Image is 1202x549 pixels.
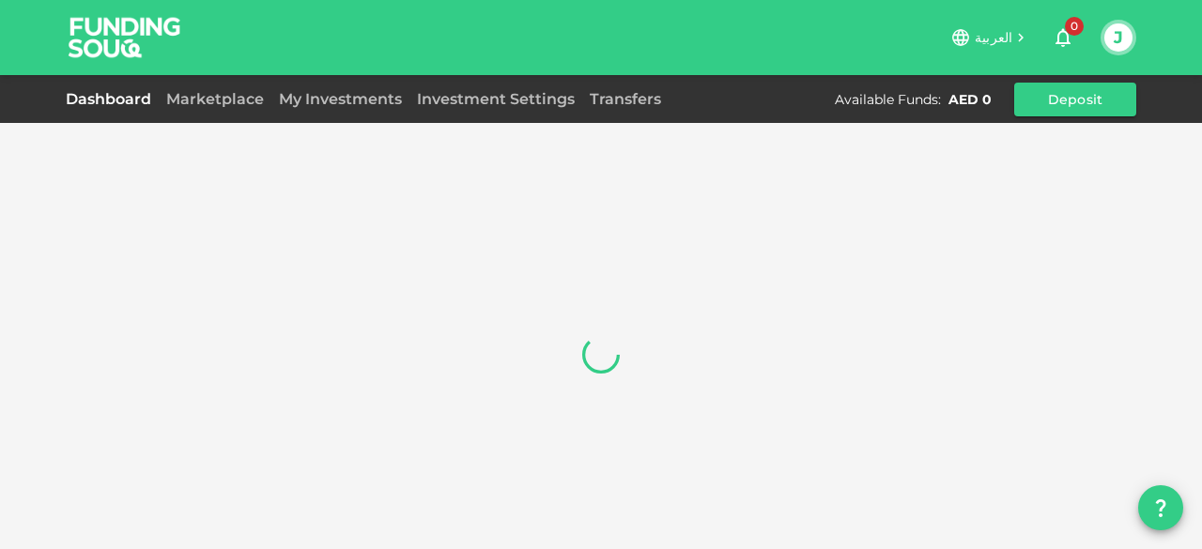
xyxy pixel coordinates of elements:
[271,90,409,108] a: My Investments
[975,29,1012,46] span: العربية
[1138,485,1183,530] button: question
[66,90,159,108] a: Dashboard
[159,90,271,108] a: Marketplace
[1104,23,1133,52] button: J
[1065,17,1084,36] span: 0
[409,90,582,108] a: Investment Settings
[835,90,941,109] div: Available Funds :
[582,90,669,108] a: Transfers
[1014,83,1136,116] button: Deposit
[948,90,992,109] div: AED 0
[1044,19,1082,56] button: 0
